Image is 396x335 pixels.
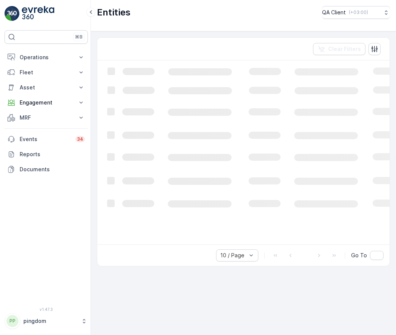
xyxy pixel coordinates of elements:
p: ⌘B [75,34,83,40]
p: Operations [20,54,73,61]
a: Reports [5,147,88,162]
img: logo_light-DOdMpM7g.png [22,6,54,21]
button: Engagement [5,95,88,110]
p: pingdom [23,317,77,325]
img: logo [5,6,20,21]
p: Entities [97,6,130,18]
button: Asset [5,80,88,95]
span: Go To [351,252,367,259]
p: Events [20,135,71,143]
a: Documents [5,162,88,177]
p: Asset [20,84,73,91]
div: PP [6,315,18,327]
p: QA Client [322,9,346,16]
button: QA Client(+03:00) [322,6,390,19]
button: MRF [5,110,88,125]
p: Engagement [20,99,73,106]
p: Clear Filters [328,45,361,53]
button: Operations [5,50,88,65]
button: PPpingdom [5,313,88,329]
span: v 1.47.3 [5,307,88,312]
p: Fleet [20,69,73,76]
p: 34 [77,136,83,142]
p: Documents [20,166,85,173]
p: MRF [20,114,73,121]
p: Reports [20,151,85,158]
p: ( +03:00 ) [349,9,368,15]
button: Fleet [5,65,88,80]
a: Events34 [5,132,88,147]
button: Clear Filters [313,43,365,55]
